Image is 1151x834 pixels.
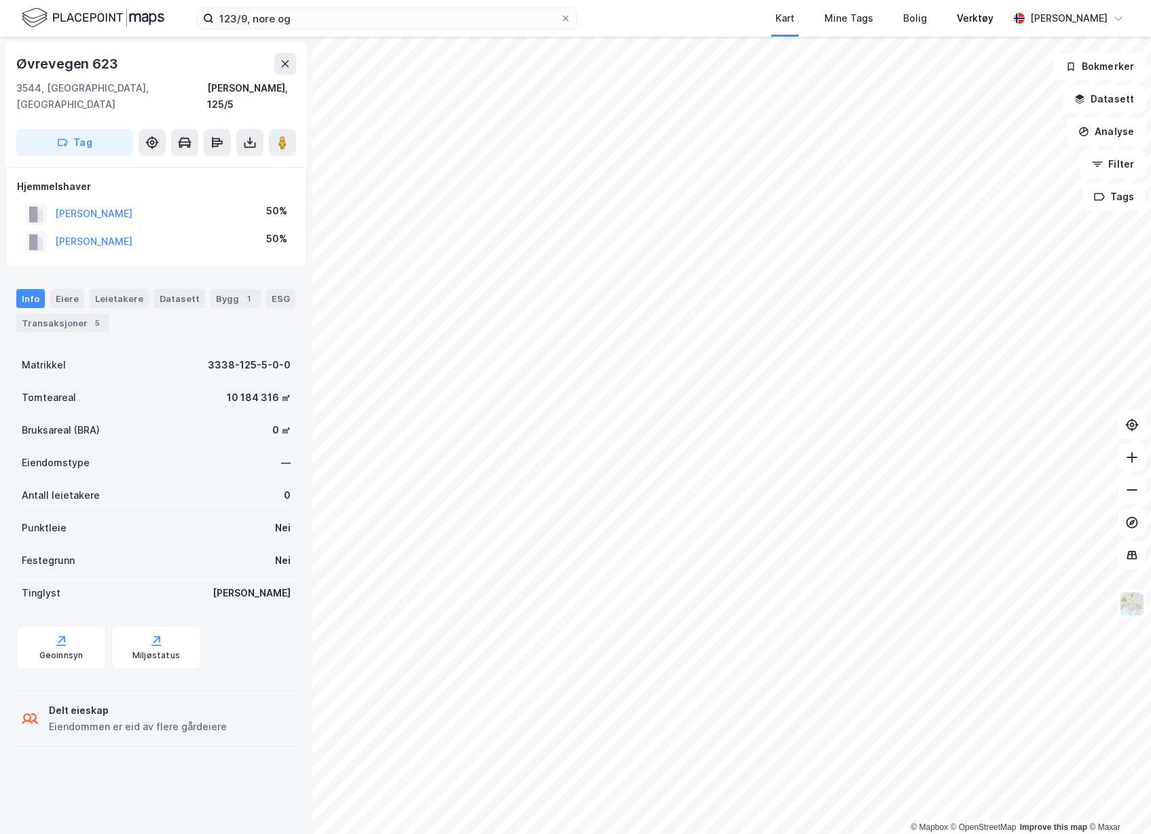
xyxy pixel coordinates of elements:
div: Matrikkel [22,357,66,373]
div: Kontrollprogram for chat [1083,769,1151,834]
div: 0 ㎡ [272,422,291,438]
div: Punktleie [22,520,67,536]
div: Eiendommen er eid av flere gårdeiere [49,719,227,735]
div: Nei [275,552,291,569]
div: Eiendomstype [22,455,90,471]
div: 10 184 316 ㎡ [227,390,291,406]
div: Bolig [903,10,927,26]
div: Geoinnsyn [39,650,84,661]
div: [PERSON_NAME] [213,585,291,601]
div: 0 [284,487,291,504]
div: Øvrevegen 623 [16,53,120,75]
div: Eiere [50,289,84,308]
div: Hjemmelshaver [17,178,295,195]
button: Datasett [1063,86,1146,113]
button: Tag [16,129,133,156]
img: logo.f888ab2527a4732fd821a326f86c7f29.svg [22,6,164,30]
div: Tinglyst [22,585,60,601]
div: 50% [266,203,287,219]
div: Bygg [211,289,261,308]
div: Antall leietakere [22,487,100,504]
div: [PERSON_NAME] [1030,10,1108,26]
button: Filter [1080,151,1146,178]
button: Bokmerker [1054,53,1146,80]
div: Info [16,289,45,308]
div: 1 [242,292,255,305]
iframe: Chat Widget [1083,769,1151,834]
div: 3544, [GEOGRAPHIC_DATA], [GEOGRAPHIC_DATA] [16,80,207,113]
div: Datasett [154,289,205,308]
div: Delt eieskap [49,702,227,719]
div: Kart [775,10,794,26]
img: Z [1119,591,1145,617]
div: Tomteareal [22,390,76,406]
input: Søk på adresse, matrikkel, gårdeiere, leietakere eller personer [214,8,560,29]
div: ESG [266,289,295,308]
a: OpenStreetMap [951,822,1017,832]
button: Analyse [1067,118,1146,145]
div: Leietakere [90,289,149,308]
div: Nei [275,520,291,536]
div: [PERSON_NAME], 125/5 [207,80,296,113]
a: Mapbox [911,822,948,832]
div: Transaksjoner [16,314,109,333]
button: Tags [1082,183,1146,210]
div: Mine Tags [824,10,873,26]
a: Improve this map [1020,822,1087,832]
div: Bruksareal (BRA) [22,422,100,438]
div: Verktøy [957,10,993,26]
div: 5 [90,316,104,330]
div: Festegrunn [22,552,75,569]
div: 3338-125-5-0-0 [208,357,291,373]
div: 50% [266,231,287,247]
div: — [281,455,291,471]
div: Miljøstatus [132,650,180,661]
